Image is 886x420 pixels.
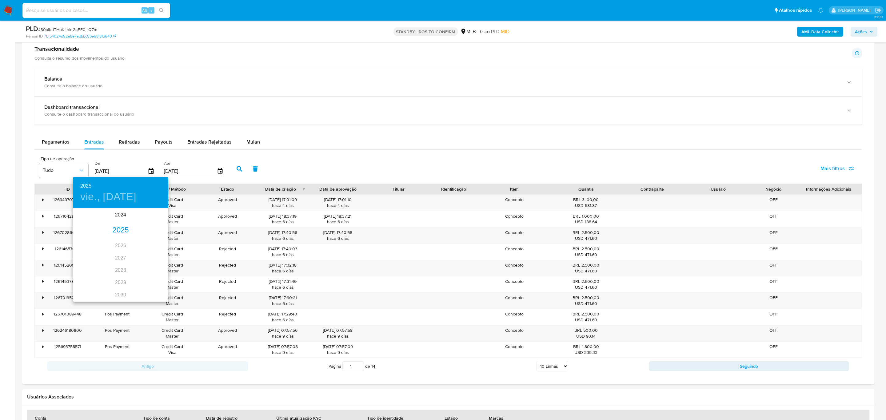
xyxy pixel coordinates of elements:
[73,209,168,221] div: 2024
[73,224,168,236] div: 2025
[80,182,91,190] button: 2025
[80,190,136,203] button: vie., [DATE]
